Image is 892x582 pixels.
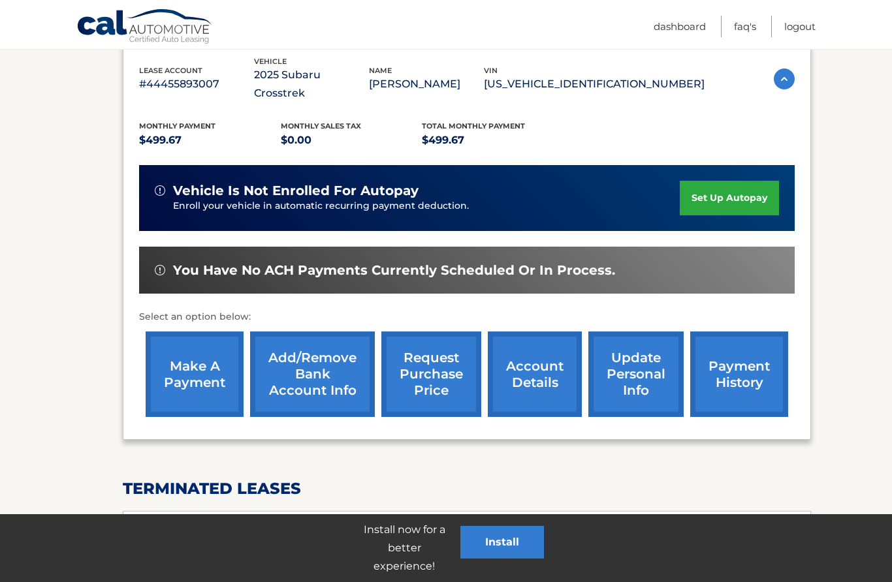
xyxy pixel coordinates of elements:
a: set up autopay [680,181,779,215]
span: vehicle is not enrolled for autopay [173,183,419,199]
a: Dashboard [654,16,706,37]
span: vin [484,66,498,75]
span: name [369,66,392,75]
a: make a payment [146,331,244,417]
img: accordion-active.svg [774,69,795,89]
a: account details [488,331,582,417]
span: vehicle [254,57,287,66]
button: Install [460,526,544,559]
p: $0.00 [281,131,422,149]
span: Monthly Payment [139,121,215,130]
p: 2025 Subaru Crosstrek [254,66,369,102]
h2: terminated leases [123,479,811,498]
a: request purchase price [381,331,481,417]
p: $499.67 [139,131,281,149]
a: update personal info [588,331,684,417]
p: Select an option below: [139,309,795,325]
img: alert-white.svg [155,265,165,275]
a: Add/Remove bank account info [250,331,375,417]
p: Install now for a better experience! [348,521,460,575]
a: FAQ's [734,16,756,37]
p: Enroll your vehicle in automatic recurring payment deduction. [173,199,680,213]
p: $499.67 [422,131,564,149]
span: Monthly sales Tax [281,121,361,130]
span: You have no ACH payments currently scheduled or in process. [173,262,615,279]
p: [PERSON_NAME] [369,75,484,93]
a: Cal Automotive [76,8,214,46]
span: lease account [139,66,202,75]
a: Logout [784,16,816,37]
img: alert-white.svg [155,185,165,196]
span: Total Monthly Payment [422,121,525,130]
p: [US_VEHICLE_IDENTIFICATION_NUMBER] [484,75,705,93]
a: payment history [690,331,788,417]
p: #44455893007 [139,75,254,93]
